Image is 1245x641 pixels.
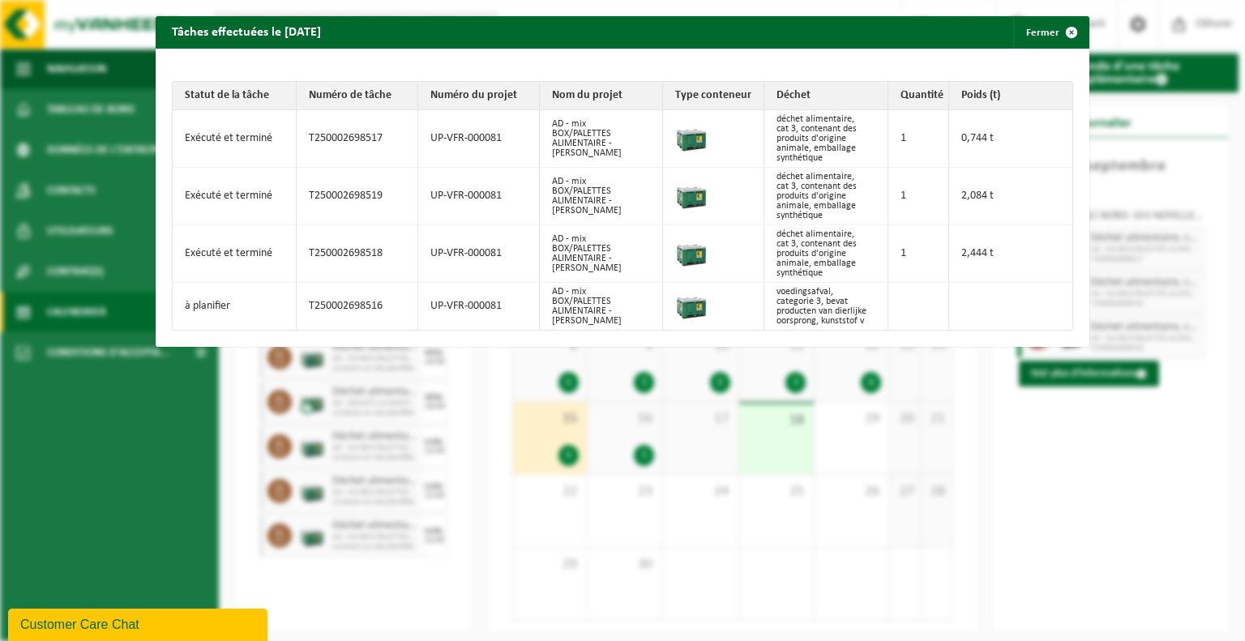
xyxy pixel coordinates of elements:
td: 2,444 t [949,225,1073,283]
h2: Tâches effectuées le [DATE] [156,16,337,47]
th: Déchet [764,82,888,110]
td: T250002698517 [297,110,418,168]
td: Exécuté et terminé [173,225,297,283]
td: 1 [888,225,949,283]
td: 1 [888,168,949,225]
td: Exécuté et terminé [173,168,297,225]
td: 0,744 t [949,110,1073,168]
td: 2,084 t [949,168,1073,225]
iframe: chat widget [8,605,271,641]
img: PB-LB-0680-HPE-GN-01 [675,288,708,321]
td: Exécuté et terminé [173,110,297,168]
th: Numéro du projet [418,82,540,110]
td: déchet alimentaire, cat 3, contenant des produits d'origine animale, emballage synthétique [764,225,888,283]
td: à planifier [173,283,297,330]
td: T250002698518 [297,225,418,283]
td: AD - mix BOX/PALETTES ALIMENTAIRE - [PERSON_NAME] [540,168,664,225]
td: AD - mix BOX/PALETTES ALIMENTAIRE - [PERSON_NAME] [540,110,664,168]
td: T250002698516 [297,283,418,330]
th: Poids (t) [949,82,1073,110]
td: UP-VFR-000081 [418,168,540,225]
td: 1 [888,110,949,168]
td: déchet alimentaire, cat 3, contenant des produits d'origine animale, emballage synthétique [764,168,888,225]
img: PB-LB-0680-HPE-GN-01 [675,178,708,211]
td: déchet alimentaire, cat 3, contenant des produits d'origine animale, emballage synthétique [764,110,888,168]
td: UP-VFR-000081 [418,283,540,330]
td: T250002698519 [297,168,418,225]
td: UP-VFR-000081 [418,225,540,283]
img: PB-LB-0680-HPE-GN-01 [675,121,708,153]
th: Quantité [888,82,949,110]
th: Type conteneur [663,82,764,110]
button: Fermer [1013,16,1088,49]
td: voedingsafval, categorie 3, bevat producten van dierlijke oorsprong, kunststof v [764,283,888,330]
th: Statut de la tâche [173,82,297,110]
td: UP-VFR-000081 [418,110,540,168]
td: AD - mix BOX/PALETTES ALIMENTAIRE - [PERSON_NAME] [540,225,664,283]
th: Numéro de tâche [297,82,418,110]
td: AD - mix BOX/PALETTES ALIMENTAIRE - [PERSON_NAME] [540,283,664,330]
img: PB-LB-0680-HPE-GN-01 [675,236,708,268]
th: Nom du projet [540,82,664,110]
